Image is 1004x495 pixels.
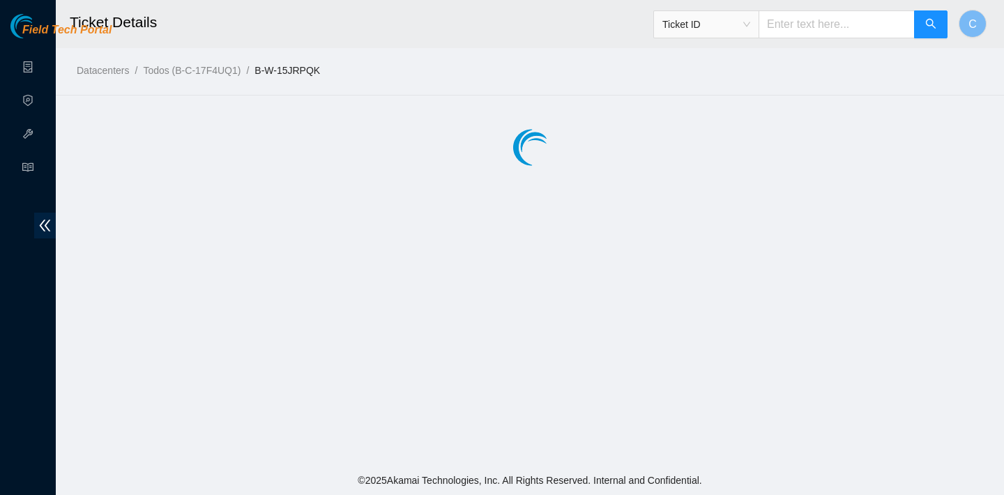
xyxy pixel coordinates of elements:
[662,14,750,35] span: Ticket ID
[34,213,56,238] span: double-left
[254,65,320,76] a: B-W-15JRPQK
[925,18,936,31] span: search
[246,65,249,76] span: /
[143,65,241,76] a: Todos (B-C-17F4UQ1)
[56,466,1004,495] footer: © 2025 Akamai Technologies, Inc. All Rights Reserved. Internal and Confidential.
[759,10,915,38] input: Enter text here...
[135,65,137,76] span: /
[22,24,112,37] span: Field Tech Portal
[914,10,948,38] button: search
[22,155,33,183] span: read
[968,15,977,33] span: C
[77,65,129,76] a: Datacenters
[959,10,987,38] button: C
[10,25,112,43] a: Akamai TechnologiesField Tech Portal
[10,14,70,38] img: Akamai Technologies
